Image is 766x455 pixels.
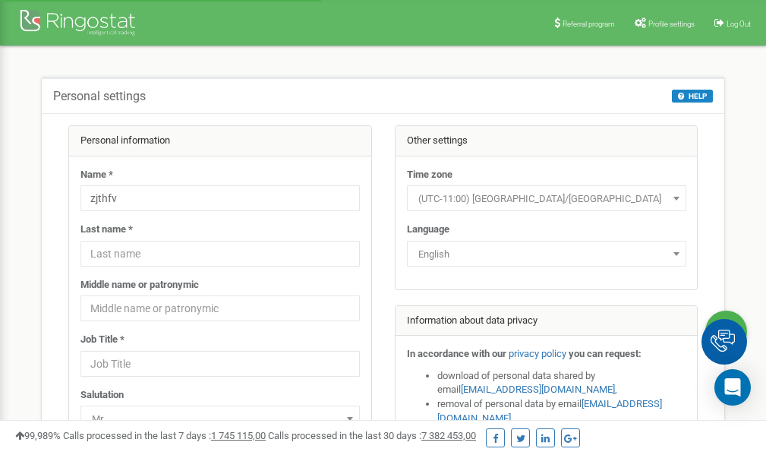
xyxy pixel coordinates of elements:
[461,384,615,395] a: [EMAIL_ADDRESS][DOMAIN_NAME]
[15,430,61,441] span: 99,989%
[412,244,681,265] span: English
[569,348,641,359] strong: you can request:
[80,388,124,403] label: Salutation
[727,20,751,28] span: Log Out
[421,430,476,441] u: 7 382 453,00
[563,20,615,28] span: Referral program
[672,90,713,103] button: HELP
[407,168,452,182] label: Time zone
[80,168,113,182] label: Name *
[648,20,695,28] span: Profile settings
[407,241,686,267] span: English
[80,223,133,237] label: Last name *
[80,278,199,292] label: Middle name or patronymic
[86,409,355,430] span: Mr.
[437,369,686,397] li: download of personal data shared by email ,
[437,397,686,425] li: removal of personal data by email ,
[407,348,506,359] strong: In accordance with our
[407,185,686,211] span: (UTC-11:00) Pacific/Midway
[407,223,449,237] label: Language
[268,430,476,441] span: Calls processed in the last 30 days :
[80,351,360,377] input: Job Title
[714,369,751,406] div: Open Intercom Messenger
[412,188,681,210] span: (UTC-11:00) Pacific/Midway
[80,295,360,321] input: Middle name or patronymic
[80,185,360,211] input: Name
[69,126,371,156] div: Personal information
[80,406,360,431] span: Mr.
[509,348,566,359] a: privacy policy
[63,430,266,441] span: Calls processed in the last 7 days :
[53,90,146,103] h5: Personal settings
[396,126,698,156] div: Other settings
[396,306,698,337] div: Information about data privacy
[80,333,125,347] label: Job Title *
[80,241,360,267] input: Last name
[211,430,266,441] u: 1 745 115,00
